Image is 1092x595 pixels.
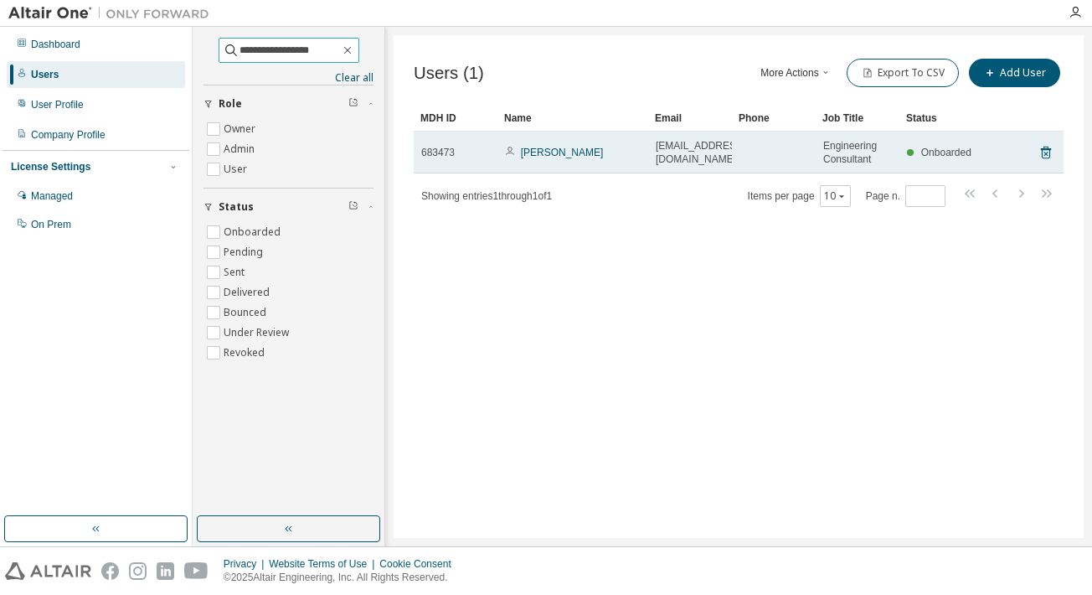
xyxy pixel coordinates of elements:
[224,159,250,179] label: User
[655,105,725,132] div: Email
[8,5,218,22] img: Altair One
[203,189,373,225] button: Status
[822,105,893,132] div: Job Title
[31,189,73,203] div: Managed
[224,323,292,343] label: Under Review
[421,190,552,202] span: Showing entries 1 through 1 of 1
[906,105,976,132] div: Status
[847,59,959,87] button: Export To CSV
[739,105,809,132] div: Phone
[224,557,269,571] div: Privacy
[748,185,851,207] span: Items per page
[824,189,847,203] button: 10
[129,562,147,580] img: instagram.svg
[224,139,258,159] label: Admin
[224,119,259,139] label: Owner
[31,218,71,231] div: On Prem
[521,147,604,158] a: [PERSON_NAME]
[203,85,373,122] button: Role
[756,59,837,87] button: More Actions
[823,139,892,166] span: Engineering Consultant
[269,557,379,571] div: Website Terms of Use
[157,562,174,580] img: linkedin.svg
[31,128,106,142] div: Company Profile
[203,71,373,85] a: Clear all
[219,200,254,214] span: Status
[379,557,461,571] div: Cookie Consent
[11,160,90,173] div: License Settings
[224,343,268,363] label: Revoked
[219,97,242,111] span: Role
[348,97,358,111] span: Clear filter
[224,282,273,303] label: Delivered
[224,571,461,585] p: © 2025 Altair Engineering, Inc. All Rights Reserved.
[420,105,491,132] div: MDH ID
[224,262,248,282] label: Sent
[421,146,455,159] span: 683473
[504,105,641,132] div: Name
[969,59,1060,87] button: Add User
[31,98,84,111] div: User Profile
[224,222,284,242] label: Onboarded
[101,562,119,580] img: facebook.svg
[5,562,91,580] img: altair_logo.svg
[348,200,358,214] span: Clear filter
[224,242,266,262] label: Pending
[31,68,59,81] div: Users
[184,562,209,580] img: youtube.svg
[866,185,945,207] span: Page n.
[656,139,745,166] span: [EMAIL_ADDRESS][DOMAIN_NAME]
[921,147,971,158] span: Onboarded
[414,64,484,83] span: Users (1)
[31,38,80,51] div: Dashboard
[224,303,270,323] label: Bounced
